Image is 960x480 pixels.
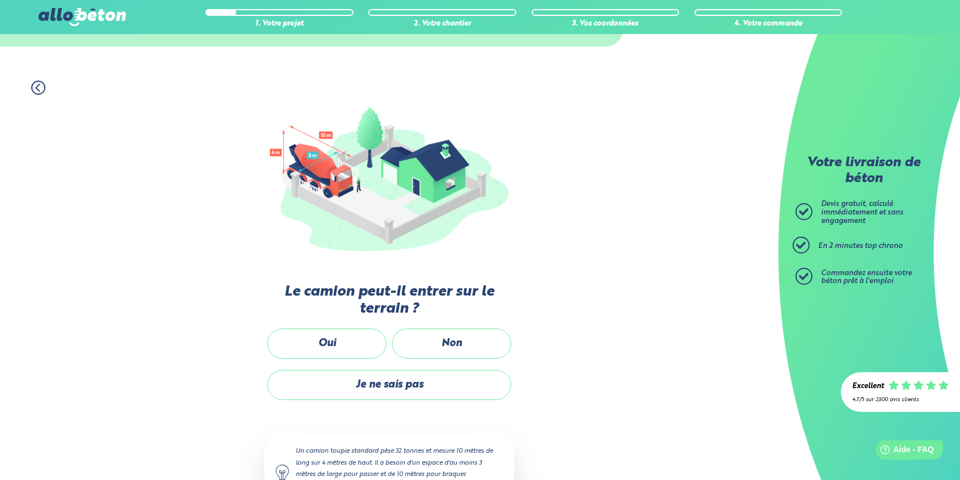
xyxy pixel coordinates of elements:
div: 4.7/5 sur 2300 avis clients [852,397,949,403]
span: Commandez ensuite votre béton prêt à l'emploi [821,270,912,285]
div: 2. Votre chantier [368,20,516,28]
label: Oui [267,329,386,359]
div: 3. Vos coordonnées [532,20,679,28]
span: En 2 minutes top chrono [818,242,903,250]
iframe: Help widget launcher [859,436,948,468]
p: Votre livraison de béton [798,155,929,187]
div: 4. Votre commande [694,20,842,28]
div: Excellent [852,382,884,391]
span: Devis gratuit, calculé immédiatement et sans engagement [821,200,903,224]
img: allobéton [39,8,126,26]
label: Le camion peut-il entrer sur le terrain ? [264,284,514,317]
label: Non [392,329,511,359]
label: Je ne sais pas [267,370,511,400]
div: 1. Votre projet [205,20,353,28]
